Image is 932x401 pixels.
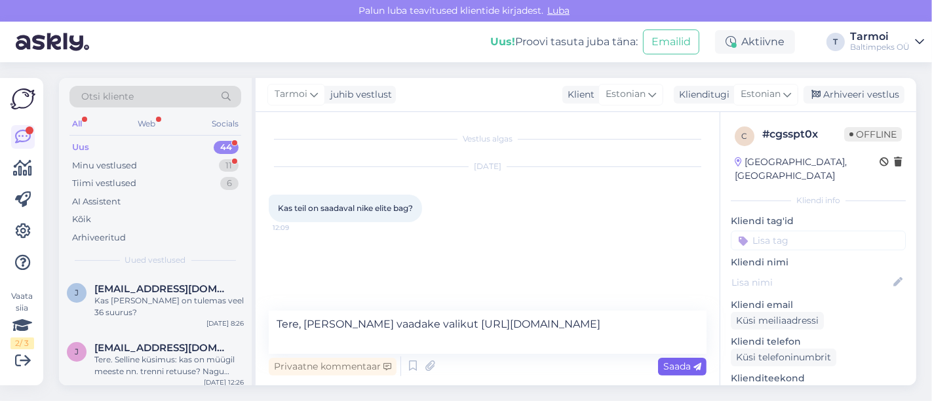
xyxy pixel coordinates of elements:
span: janamottus@gmail.com [94,283,231,295]
div: Web [136,115,159,132]
span: Estonian [606,87,646,102]
span: Tarmoi [275,87,307,102]
div: Küsi telefoninumbrit [731,349,836,366]
div: Arhiveeritud [72,231,126,244]
div: Arhiveeri vestlus [804,86,904,104]
div: [DATE] 12:26 [204,377,244,387]
button: Emailid [643,29,699,54]
p: Klienditeekond [731,372,906,385]
div: [GEOGRAPHIC_DATA], [GEOGRAPHIC_DATA] [735,155,880,183]
p: Kliendi telefon [731,335,906,349]
div: Tiimi vestlused [72,177,136,190]
div: 6 [220,177,239,190]
p: Kliendi nimi [731,256,906,269]
div: Minu vestlused [72,159,137,172]
span: j [75,347,79,356]
div: # cgsspt0x [762,126,844,142]
div: T [826,33,845,51]
div: Kliendi info [731,195,906,206]
div: Proovi tasuta juba täna: [490,34,638,50]
div: Küsi meiliaadressi [731,312,824,330]
input: Lisa tag [731,231,906,250]
span: Kas teil on saadaval nike elite bag? [278,203,413,213]
img: Askly Logo [10,88,35,109]
span: Saada [663,360,701,372]
span: Estonian [741,87,781,102]
span: j [75,288,79,297]
div: All [69,115,85,132]
div: 44 [214,141,239,154]
div: Vestlus algas [269,133,707,145]
div: Socials [209,115,241,132]
span: Offline [844,127,902,142]
div: 2 / 3 [10,337,34,349]
span: c [742,131,748,141]
div: [DATE] 8:26 [206,318,244,328]
p: Kliendi email [731,298,906,312]
div: Baltimpeks OÜ [850,42,910,52]
div: juhib vestlust [325,88,392,102]
textarea: Tere, [PERSON_NAME] vaadake valikut [URL][DOMAIN_NAME] [269,311,707,354]
span: Luba [543,5,573,16]
div: Tarmoi [850,31,910,42]
div: Tere. Selline küsimus: kas on müügil meeste nn. trenni retuuse? Nagu liibukad, et ilusti ümber ja... [94,354,244,377]
input: Lisa nimi [731,275,891,290]
div: Uus [72,141,89,154]
div: Privaatne kommentaar [269,358,397,375]
div: Kas [PERSON_NAME] on tulemas veel 36 suurus? [94,295,244,318]
div: Vaata siia [10,290,34,349]
div: Klient [562,88,594,102]
span: Otsi kliente [81,90,134,104]
span: juulika.laanaru@mail.ee [94,342,231,354]
div: [DATE] [269,161,707,172]
a: TarmoiBaltimpeks OÜ [850,31,924,52]
div: Klienditugi [674,88,729,102]
b: Uus! [490,35,515,48]
div: Kõik [72,213,91,226]
div: Aktiivne [715,30,795,54]
div: 11 [219,159,239,172]
p: Kliendi tag'id [731,214,906,228]
span: 12:09 [273,223,322,233]
div: AI Assistent [72,195,121,208]
span: Uued vestlused [125,254,186,266]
